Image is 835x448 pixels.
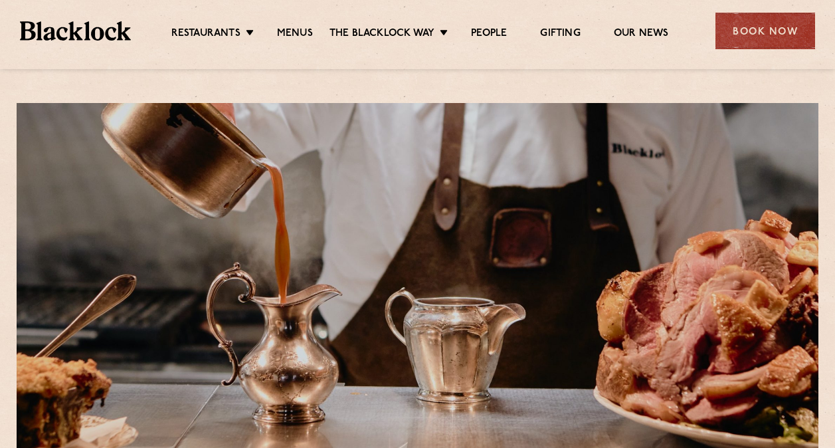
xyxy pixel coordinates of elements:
img: BL_Textured_Logo-footer-cropped.svg [20,21,131,40]
a: People [471,27,507,42]
a: Our News [614,27,669,42]
div: Book Now [715,13,815,49]
a: Menus [277,27,313,42]
a: Restaurants [171,27,240,42]
a: Gifting [540,27,580,42]
a: The Blacklock Way [329,27,434,42]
